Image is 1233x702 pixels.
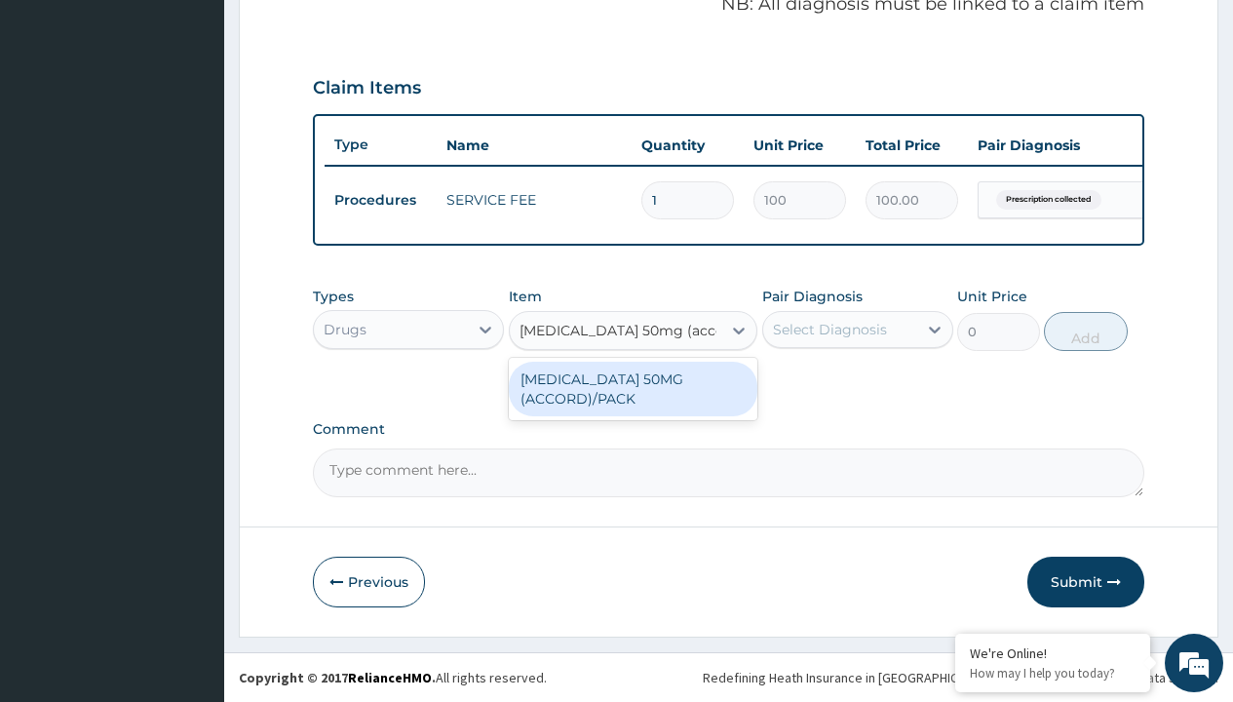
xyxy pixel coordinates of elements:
th: Pair Diagnosis [968,126,1182,165]
button: Add [1044,312,1127,351]
a: RelianceHMO [348,669,432,686]
th: Total Price [856,126,968,165]
div: [MEDICAL_DATA] 50MG (ACCORD)/PACK [509,362,758,416]
footer: All rights reserved. [224,652,1233,702]
button: Submit [1027,557,1144,607]
label: Unit Price [957,287,1027,306]
div: Redefining Heath Insurance in [GEOGRAPHIC_DATA] using Telemedicine and Data Science! [703,668,1218,687]
label: Item [509,287,542,306]
th: Unit Price [744,126,856,165]
th: Quantity [632,126,744,165]
strong: Copyright © 2017 . [239,669,436,686]
label: Pair Diagnosis [762,287,863,306]
img: d_794563401_company_1708531726252_794563401 [36,97,79,146]
textarea: Type your message and hit 'Enter' [10,483,371,551]
td: SERVICE FEE [437,180,632,219]
div: We're Online! [970,644,1136,662]
label: Comment [313,421,1144,438]
div: Chat with us now [101,109,328,135]
span: Prescription collected [996,190,1101,210]
th: Name [437,126,632,165]
h3: Claim Items [313,78,421,99]
div: Drugs [324,320,366,339]
td: Procedures [325,182,437,218]
label: Types [313,289,354,305]
div: Select Diagnosis [773,320,887,339]
span: We're online! [113,220,269,417]
th: Type [325,127,437,163]
button: Previous [313,557,425,607]
div: Minimize live chat window [320,10,366,57]
p: How may I help you today? [970,665,1136,682]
